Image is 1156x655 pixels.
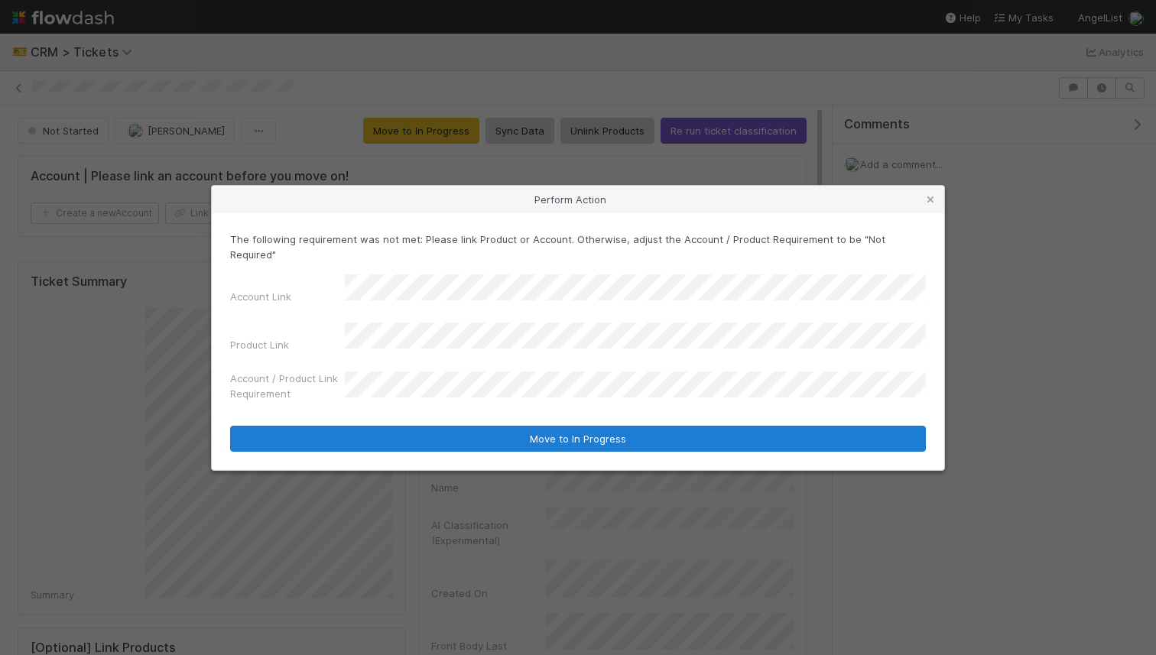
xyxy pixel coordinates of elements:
div: Perform Action [212,186,944,213]
label: Account Link [230,289,291,304]
p: The following requirement was not met: Please link Product or Account. Otherwise, adjust the Acco... [230,232,926,262]
label: Product Link [230,337,289,352]
button: Move to In Progress [230,426,926,452]
label: Account / Product Link Requirement [230,371,345,401]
